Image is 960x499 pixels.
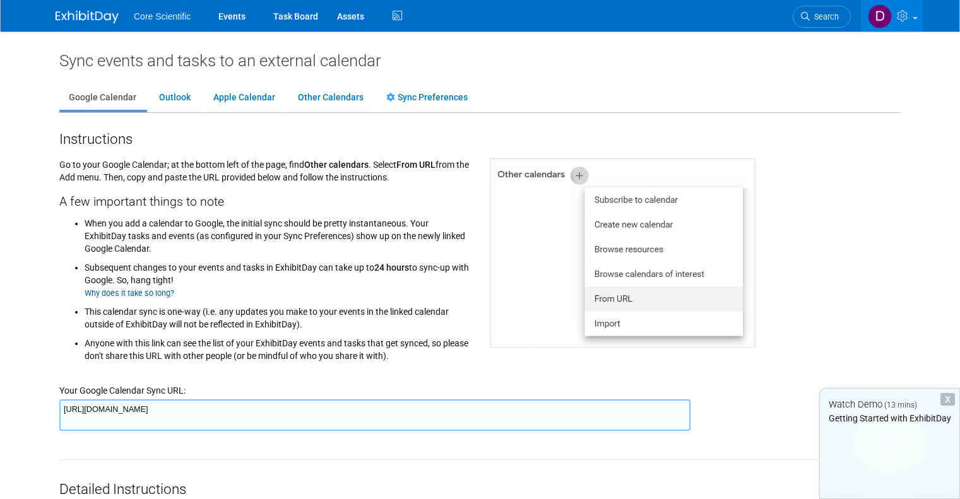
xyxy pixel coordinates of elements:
span: Search [810,12,839,21]
a: Why does it take so long? [85,288,174,298]
a: Search [793,6,851,28]
a: Outlook [150,86,200,110]
div: Dismiss [940,393,955,406]
div: A few important things to note [59,184,471,211]
span: From URL [396,160,436,170]
div: Go to your Google Calendar; at the bottom left of the page, find . Select from the Add menu. Then... [50,149,480,368]
a: Sync Preferences [377,86,477,110]
span: (13 mins) [884,401,917,409]
div: Getting Started with ExhibitDay [820,412,959,425]
span: Core Scientific [134,11,191,21]
span: 24 hours [374,262,409,273]
a: Apple Calendar [204,86,285,110]
a: Other Calendars [288,86,373,110]
div: Sync events and tasks to an external calendar [59,50,901,71]
div: Your Google Calendar Sync URL: [59,368,901,397]
img: Google Calendar screen shot for adding external calendar [490,158,755,348]
li: Subsequent changes to your events and tasks in ExhibitDay can take up to to sync-up with Google. ... [85,255,471,299]
img: ExhibitDay [56,11,119,23]
img: Danielle Wiesemann [868,4,892,28]
span: Other calendars [304,160,369,170]
li: Anyone with this link can see the list of your ExhibitDay events and tasks that get synced, so pl... [85,331,471,362]
div: Watch Demo [820,398,959,411]
div: Detailed Instructions [59,460,901,499]
div: Instructions [59,126,901,149]
textarea: [URL][DOMAIN_NAME] [59,399,690,431]
li: This calendar sync is one-way (i.e. any updates you make to your events in the linked calendar ou... [85,299,471,331]
li: When you add a calendar to Google, the initial sync should be pretty instantaneous. Your ExhibitD... [85,214,471,255]
a: Google Calendar [59,86,146,110]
